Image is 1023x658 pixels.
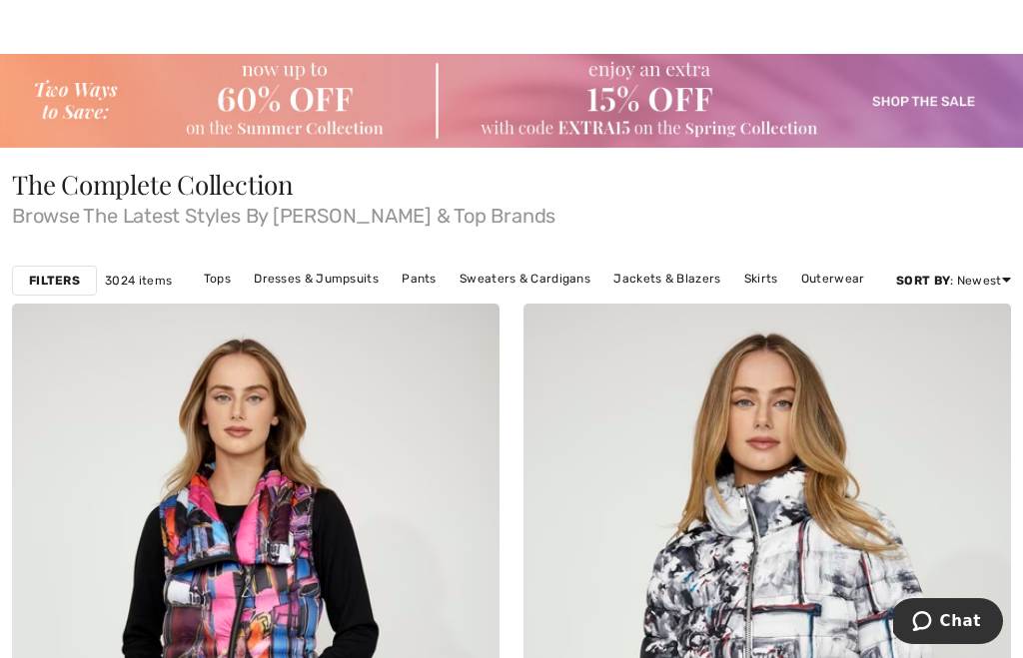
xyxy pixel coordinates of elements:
[896,274,950,288] strong: Sort By
[194,266,241,292] a: Tops
[29,272,80,290] strong: Filters
[603,266,730,292] a: Jackets & Blazers
[734,266,788,292] a: Skirts
[791,266,875,292] a: Outerwear
[244,266,389,292] a: Dresses & Jumpsuits
[896,272,1011,290] div: : Newest
[392,266,447,292] a: Pants
[893,598,1003,648] iframe: Opens a widget where you can chat to one of our agents
[450,266,600,292] a: Sweaters & Cardigans
[12,167,294,202] span: The Complete Collection
[12,198,1011,226] span: Browse The Latest Styles By [PERSON_NAME] & Top Brands
[105,272,172,290] span: 3024 items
